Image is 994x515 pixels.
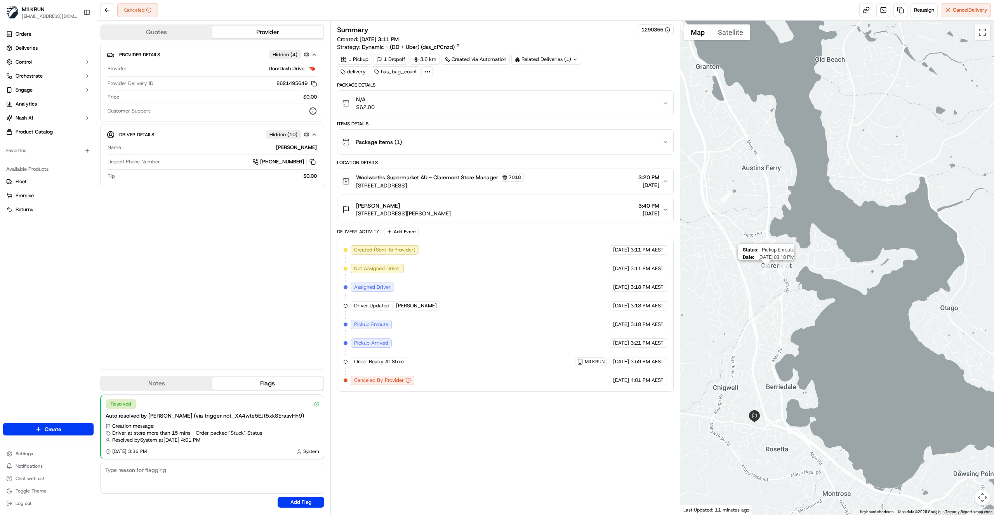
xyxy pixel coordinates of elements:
[278,497,324,508] button: Add Flag
[273,51,297,58] span: Hidden ( 4 )
[337,130,673,154] button: Package Items (1)
[276,80,317,87] button: 2621495649
[631,246,664,253] span: 3:11 PM AEST
[410,54,440,65] div: 3.6 km
[337,35,399,43] span: Created:
[108,173,115,180] span: Tip
[6,192,90,199] a: Promise
[356,138,402,146] span: Package Items ( 1 )
[108,158,160,165] span: Dropoff Phone Number
[337,168,673,194] button: Woolworths Supermarket AU - Claremont Store Manager7018[STREET_ADDRESS]3:20 PM[DATE]
[3,498,94,509] button: Log out
[641,26,670,33] button: 1290355
[914,7,934,14] span: Reassign
[107,128,318,141] button: Driver DetailsHidden (10)
[911,3,938,17] button: Reassign
[613,284,629,291] span: [DATE]
[16,451,33,457] span: Settings
[684,24,711,40] button: Show street map
[3,126,94,138] a: Product Catalog
[757,254,794,260] span: [DATE] 03:18 PM
[356,103,375,111] span: $62.00
[16,128,53,135] span: Product Catalog
[3,56,94,68] button: Control
[16,59,32,66] span: Control
[941,3,991,17] button: CancelDelivery
[16,45,38,52] span: Deliveries
[860,509,893,515] button: Keyboard shortcuts
[613,302,629,309] span: [DATE]
[975,24,990,40] button: Toggle fullscreen view
[631,340,664,347] span: 3:21 PM AEST
[106,412,319,420] div: Auto resolved by [PERSON_NAME] (via trigger not_XA4wte5EJt5xkSErasvHh9)
[101,26,212,38] button: Quotes
[682,505,708,515] img: Google
[356,95,375,103] span: N/A
[720,191,730,201] div: 5
[212,26,323,38] button: Provider
[303,448,319,454] span: System
[112,423,155,430] span: Creation message:
[354,321,388,328] span: Pickup Enroute
[252,158,317,166] button: [PHONE_NUMBER]
[124,144,317,151] div: [PERSON_NAME]
[722,192,732,202] div: 6
[371,66,421,77] div: has_bag_count
[6,178,90,185] a: Fleet
[898,510,940,514] span: Map data ©2025 Google
[613,246,629,253] span: [DATE]
[112,448,147,454] span: [DATE] 3:36 PM
[356,173,498,181] span: Woolworths Supermarket AU - Claremont Store Manager
[108,65,127,72] span: Provider
[680,505,753,515] div: Last Updated: 11 minutes ago
[362,43,455,51] span: Dynamic - (DD + Uber) (dss_cPCnzd)
[112,437,157,444] span: Resolved by System
[362,43,461,51] a: Dynamic - (DD + Uber) (dss_cPCnzd)
[16,31,31,38] span: Orders
[3,163,94,175] div: Available Products
[308,64,317,73] img: doordash_logo_v2.png
[631,321,664,328] span: 3:18 PM AEST
[396,302,437,309] span: [PERSON_NAME]
[16,463,43,469] span: Notifications
[779,258,789,269] div: 2
[742,247,758,253] span: Status :
[945,510,956,514] a: Terms (opens in new tab)
[761,264,771,274] div: 1
[711,24,750,40] button: Show satellite imagery
[337,54,372,65] div: 1 Pickup
[975,490,990,505] button: Map camera controls
[761,247,794,253] span: Pickup Enroute
[638,202,659,210] span: 3:40 PM
[354,246,415,253] span: Created (Sent To Provider)
[742,254,754,260] span: Date :
[16,178,27,185] span: Fleet
[779,263,789,273] div: 3
[3,42,94,54] a: Deliveries
[16,192,34,199] span: Promise
[766,239,776,249] div: 4
[356,202,400,210] span: [PERSON_NAME]
[3,203,94,216] button: Returns
[6,206,90,213] a: Returns
[118,173,317,180] div: $0.00
[3,70,94,82] button: Orchestrate
[356,210,451,217] span: [STREET_ADDRESS][PERSON_NAME]
[356,182,524,189] span: [STREET_ADDRESS]
[3,84,94,96] button: Engage
[3,98,94,110] a: Analytics
[631,358,664,365] span: 3:59 PM AEST
[337,91,673,116] button: N/A$62.00
[3,112,94,124] button: Nash AI
[119,52,160,58] span: Provider Details
[22,13,77,19] span: [EMAIL_ADDRESS][DOMAIN_NAME]
[22,5,45,13] span: MILKRUN
[117,3,158,17] div: Canceled
[269,50,311,59] button: Hidden (4)
[585,359,605,365] span: MILKRUN
[337,82,674,88] div: Package Details
[374,54,408,65] div: 1 Dropoff
[509,174,521,180] span: 7018
[45,425,61,433] span: Create
[613,358,629,365] span: [DATE]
